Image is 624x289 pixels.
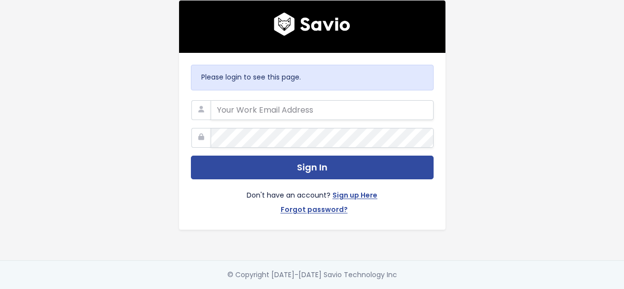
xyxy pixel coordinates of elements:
img: logo600x187.a314fd40982d.png [274,12,350,36]
input: Your Work Email Address [211,100,434,120]
a: Sign up Here [332,189,377,204]
button: Sign In [191,156,434,180]
div: Don't have an account? [191,179,434,218]
a: Forgot password? [281,204,348,218]
div: © Copyright [DATE]-[DATE] Savio Technology Inc [227,269,397,281]
p: Please login to see this page. [201,71,423,83]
